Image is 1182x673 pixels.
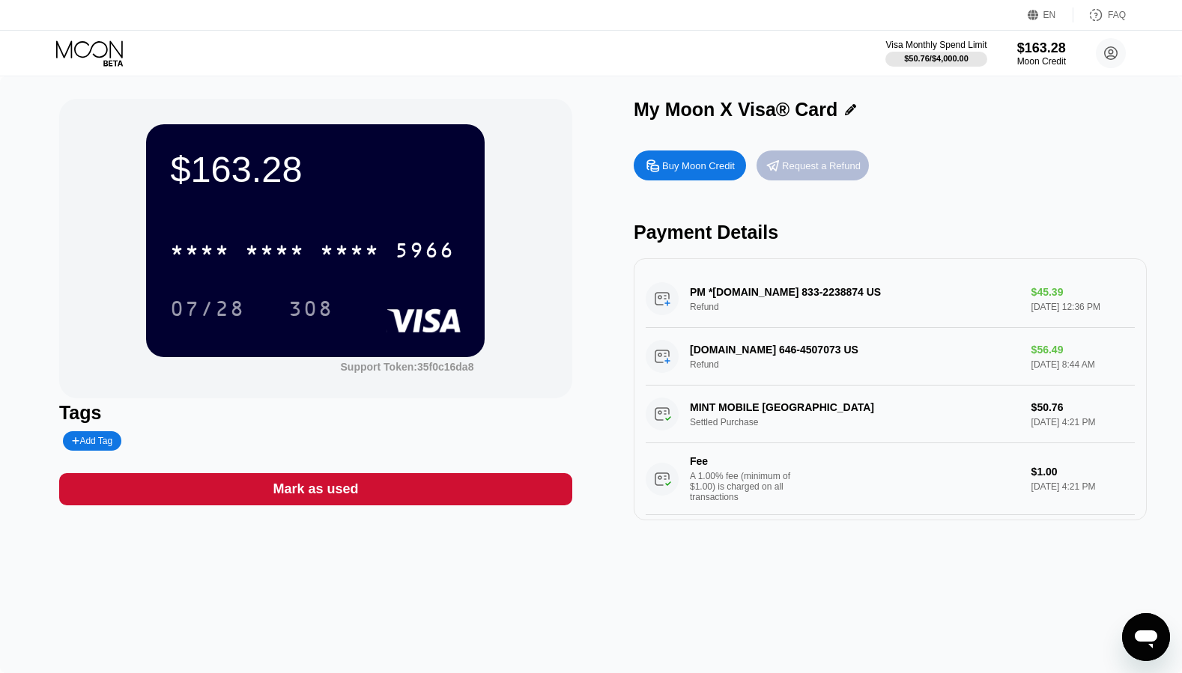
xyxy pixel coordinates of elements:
div: FeeA 1.00% fee (minimum of $1.00) is charged on all transactions$1.00[DATE] 4:21 PM [646,443,1135,515]
div: [DATE] 4:21 PM [1031,481,1136,492]
div: Buy Moon Credit [662,159,735,172]
div: Add Tag [63,431,121,451]
div: 07/28 [159,290,256,327]
div: $1.00 [1031,466,1136,478]
div: FAQ [1108,10,1126,20]
div: Add Tag [72,436,112,446]
div: Support Token:35f0c16da8 [341,361,474,373]
div: $163.28 [170,148,461,190]
div: $163.28 [1017,40,1066,56]
div: Visa Monthly Spend Limit$50.76/$4,000.00 [885,40,986,67]
div: 5966 [395,240,455,264]
div: Support Token: 35f0c16da8 [341,361,474,373]
div: FAQ [1073,7,1126,22]
div: Mark as used [273,481,358,498]
div: A 1.00% fee (minimum of $1.00) is charged on all transactions [690,471,802,502]
div: EN [1043,10,1056,20]
div: Tags [59,402,572,424]
iframe: Button to launch messaging window [1122,613,1170,661]
div: Buy Moon Credit [634,150,746,180]
div: Request a Refund [782,159,861,172]
div: Moon Credit [1017,56,1066,67]
div: $163.28Moon Credit [1017,40,1066,67]
div: 308 [288,299,333,323]
div: Payment Details [634,222,1147,243]
div: Mark as used [59,473,572,505]
div: 308 [277,290,345,327]
div: My Moon X Visa® Card [634,99,837,121]
div: Visa Monthly Spend Limit [885,40,986,50]
div: $50.76 / $4,000.00 [904,54,969,63]
div: EN [1028,7,1073,22]
div: Request a Refund [757,150,869,180]
div: 07/28 [170,299,245,323]
div: Fee [690,455,795,467]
